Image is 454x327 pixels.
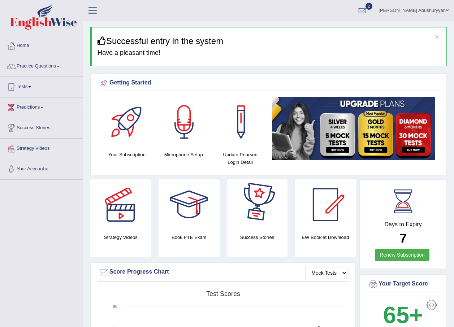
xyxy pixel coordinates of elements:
[113,304,117,309] text: 90
[90,234,151,241] h4: Strategy Videos
[435,33,439,40] button: ×
[375,249,429,261] a: Renew Subscription
[368,279,438,289] div: Your Target Score
[0,118,83,136] a: Success Stories
[227,234,288,241] h4: Success Stories
[272,97,435,160] img: small5.jpg
[98,36,441,46] h3: Successful entry in the system
[99,78,438,88] div: Getting Started
[399,231,406,245] b: 7
[159,151,208,158] h4: Microphone Setup
[102,151,152,158] h4: Your Subscription
[98,49,441,57] h4: Have a pleasant time!
[295,234,356,241] h4: EW Booklet Download
[366,3,373,10] span: 2
[99,267,347,278] div: Score Progress Chart
[0,97,83,115] a: Predictions
[368,221,438,228] h4: Days to Expiry
[0,77,83,95] a: Tests
[0,36,83,54] a: Home
[159,234,220,241] h4: Book PTE Exam
[0,139,83,157] a: Strategy Videos
[206,290,240,297] tspan: Test scores
[0,56,83,74] a: Practice Questions
[0,159,83,177] a: Your Account
[216,151,265,166] h4: Update Pearson Login Detail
